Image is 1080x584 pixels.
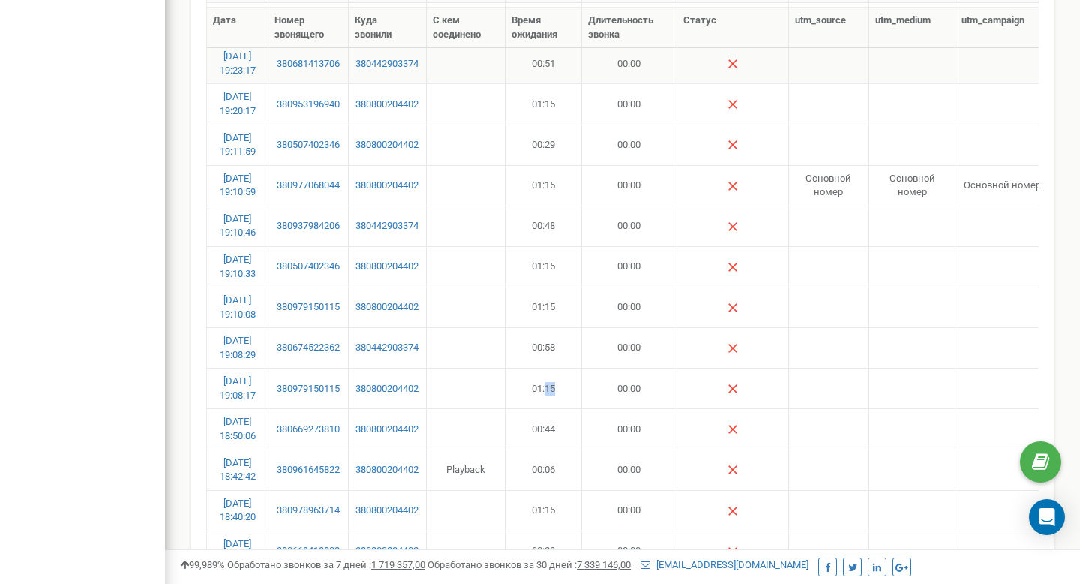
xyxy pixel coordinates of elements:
img: Нет ответа [727,221,739,233]
img: Нет ответа [727,464,739,476]
th: utm_campaign [955,8,1049,48]
img: Нет ответа [727,98,739,110]
a: 380800204402 [355,138,421,152]
th: Длительность звонка [582,8,677,48]
td: 01:15 [505,83,582,124]
u: 7 339 146,00 [577,559,631,570]
a: 380800204402 [355,504,421,518]
td: 00:00 [582,125,677,165]
td: Playback [427,450,505,490]
td: 00:00 [582,206,677,246]
a: 380800204402 [355,544,421,558]
img: Нет ответа [727,383,739,395]
u: 1 719 357,00 [371,559,425,570]
a: [DATE] 19:10:59 [220,173,256,198]
img: Нет ответа [727,546,739,558]
a: [DATE] 19:08:29 [220,335,256,360]
td: 00:00 [582,531,677,571]
a: 380953196940 [274,98,341,112]
a: [DATE] 18:40:20 [220,498,256,523]
td: 00:00 [582,368,677,408]
th: Дата [207,8,268,48]
td: 00:00 [582,43,677,83]
td: 00:00 [582,83,677,124]
a: [DATE] 19:11:59 [220,132,256,158]
a: 380800204402 [355,423,421,437]
a: [DATE] 19:10:08 [220,294,256,320]
img: Нет ответа [727,261,739,273]
a: 380507402346 [274,138,341,152]
td: 01:15 [505,368,582,408]
img: Нет ответа [727,58,739,70]
a: 380978963714 [274,504,341,518]
a: [DATE] 19:08:17 [220,375,256,401]
span: 99,989% [180,559,225,570]
a: 380800204402 [355,98,421,112]
a: 380669418808 [274,544,341,558]
a: 380800204402 [355,260,421,274]
a: 380979150115 [274,382,341,396]
a: 380442903374 [355,341,421,355]
a: 380977068044 [274,179,341,193]
td: 00:00 [582,327,677,368]
a: 380507402346 [274,260,341,274]
a: 380674522362 [274,341,341,355]
a: 380681413706 [274,57,341,71]
a: 380800204402 [355,382,421,396]
td: 01:15 [505,287,582,327]
span: Обработано звонков за 7 дней : [227,559,425,570]
a: 380800204402 [355,463,421,477]
td: 00:00 [582,287,677,327]
td: 00:29 [505,125,582,165]
td: 00:48 [505,206,582,246]
td: 01:15 [505,490,582,531]
td: 00:00 [582,246,677,287]
a: 380979150115 [274,300,341,315]
td: 01:15 [505,246,582,287]
td: 00:00 [582,450,677,490]
a: [EMAIL_ADDRESS][DOMAIN_NAME] [640,559,808,570]
td: 00:23 [505,531,582,571]
a: [DATE] 18:50:06 [220,416,256,441]
img: Нет ответа [727,139,739,151]
td: 00:00 [582,165,677,206]
th: Куда звонили [349,8,427,48]
th: Статус [677,8,789,48]
img: Нет ответа [727,423,739,435]
a: [DATE] 19:20:17 [220,91,256,116]
a: [DATE] 18:42:42 [220,457,256,483]
a: 380800204402 [355,300,421,315]
td: 00:00 [582,490,677,531]
a: [DATE] 19:10:46 [220,213,256,239]
td: 00:00 [582,408,677,449]
td: 00:06 [505,450,582,490]
a: 380961645822 [274,463,341,477]
div: Open Intercom Messenger [1029,499,1065,535]
th: Время ожидания [505,8,582,48]
th: Номер звонящего [268,8,348,48]
a: 380800204402 [355,179,421,193]
th: С кем соединено [427,8,505,48]
img: Нет ответа [727,342,739,354]
a: [DATE] 18:33:12 [220,538,256,564]
td: 01:15 [505,165,582,206]
td: Основной номер [869,165,955,206]
img: Нет ответа [727,180,739,192]
span: Обработано звонков за 30 дней : [427,559,631,570]
td: Основной номер [789,165,869,206]
td: Основной номер [955,165,1049,206]
a: 380669273810 [274,423,341,437]
img: Нет ответа [727,302,739,314]
a: [DATE] 19:10:33 [220,254,256,279]
a: [DATE] 19:23:17 [220,50,256,76]
td: 00:58 [505,327,582,368]
a: 380937984206 [274,219,341,233]
td: 00:51 [505,43,582,83]
td: 00:44 [505,408,582,449]
a: 380442903374 [355,57,421,71]
a: 380442903374 [355,219,421,233]
th: utm_medium [869,8,955,48]
th: utm_source [789,8,869,48]
img: Нет ответа [727,505,739,517]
